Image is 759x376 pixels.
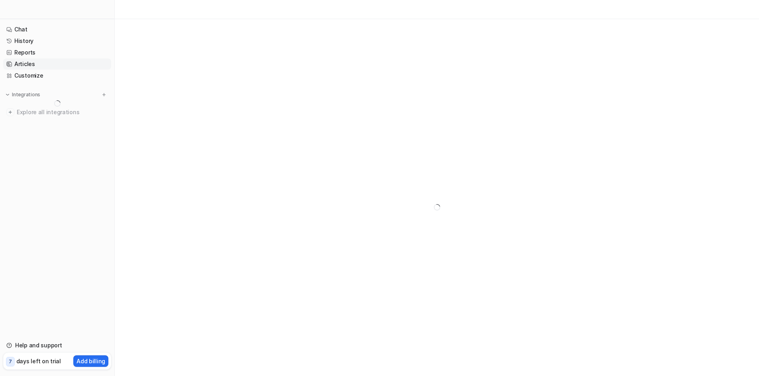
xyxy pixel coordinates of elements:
[3,58,111,70] a: Articles
[3,47,111,58] a: Reports
[3,91,43,99] button: Integrations
[3,340,111,351] a: Help and support
[3,35,111,47] a: History
[3,107,111,118] a: Explore all integrations
[3,24,111,35] a: Chat
[5,92,10,97] img: expand menu
[3,70,111,81] a: Customize
[12,92,40,98] p: Integrations
[76,357,105,365] p: Add billing
[6,108,14,116] img: explore all integrations
[73,355,108,367] button: Add billing
[9,358,12,365] p: 7
[17,106,108,119] span: Explore all integrations
[101,92,107,97] img: menu_add.svg
[16,357,61,365] p: days left on trial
